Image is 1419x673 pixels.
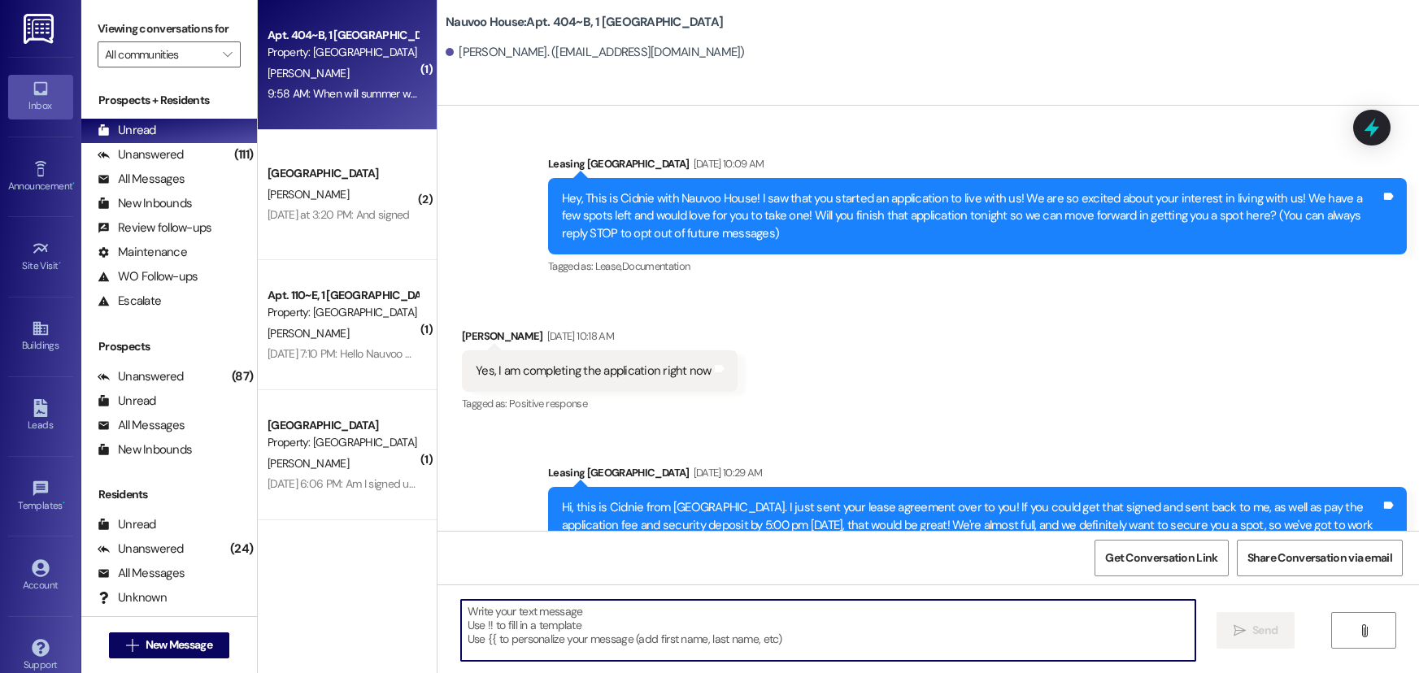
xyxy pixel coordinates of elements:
[8,394,73,438] a: Leads
[59,258,61,269] span: •
[622,259,690,273] span: Documentation
[548,254,1407,278] div: Tagged as:
[98,171,185,188] div: All Messages
[223,48,232,61] i: 
[98,393,156,410] div: Unread
[98,441,192,458] div: New Inbounds
[98,16,241,41] label: Viewing conversations for
[509,397,587,410] span: Positive response
[268,417,418,434] div: [GEOGRAPHIC_DATA]
[1247,549,1392,567] span: Share Conversation via email
[24,14,57,44] img: ResiDesk Logo
[226,536,257,562] div: (24)
[543,328,614,345] div: [DATE] 10:18 AM
[98,368,184,385] div: Unanswered
[548,464,1407,487] div: Leasing [GEOGRAPHIC_DATA]
[146,636,212,653] span: New Message
[268,434,418,451] div: Property: [GEOGRAPHIC_DATA]
[268,476,553,491] div: [DATE] 6:06 PM: Am I signed up for a parking pass in the fall?
[462,328,738,350] div: [PERSON_NAME]
[446,14,723,31] b: Nauvoo House: Apt. 404~B, 1 [GEOGRAPHIC_DATA]
[230,142,257,167] div: (111)
[268,456,349,471] span: [PERSON_NAME]
[63,497,65,509] span: •
[1252,622,1278,639] span: Send
[98,244,187,261] div: Maintenance
[446,44,745,61] div: [PERSON_NAME]. ([EMAIL_ADDRESS][DOMAIN_NAME])
[98,122,156,139] div: Unread
[98,417,185,434] div: All Messages
[98,565,185,582] div: All Messages
[109,632,229,658] button: New Message
[1237,540,1403,576] button: Share Conversation via email
[268,27,418,44] div: Apt. 404~B, 1 [GEOGRAPHIC_DATA]
[548,155,1407,178] div: Leasing [GEOGRAPHIC_DATA]
[1234,624,1246,637] i: 
[98,589,167,606] div: Unknown
[690,464,763,481] div: [DATE] 10:29 AM
[98,516,156,533] div: Unread
[8,554,73,598] a: Account
[81,338,257,355] div: Prospects
[81,486,257,503] div: Residents
[8,235,73,279] a: Site Visit •
[8,475,73,519] a: Templates •
[98,268,198,285] div: WO Follow-ups
[1095,540,1228,576] button: Get Conversation Link
[8,315,73,358] a: Buildings
[268,165,418,182] div: [GEOGRAPHIC_DATA]
[268,555,418,572] div: [GEOGRAPHIC_DATA]
[268,287,418,304] div: Apt. 110~E, 1 [GEOGRAPHIC_DATA]
[1217,612,1295,649] button: Send
[98,219,211,237] div: Review follow-ups
[98,293,161,310] div: Escalate
[126,639,138,652] i: 
[105,41,215,67] input: All communities
[8,75,73,119] a: Inbox
[462,392,738,415] div: Tagged as:
[1358,624,1370,637] i: 
[595,259,622,273] span: Lease ,
[98,146,184,163] div: Unanswered
[562,190,1381,242] div: Hey, This is Cidnie with Nauvoo House! I saw that you started an application to live with us! We ...
[268,187,349,202] span: [PERSON_NAME]
[228,364,257,389] div: (87)
[72,178,75,189] span: •
[476,363,712,380] div: Yes, I am completing the application right now
[562,499,1381,569] div: Hi, this is Cidnie from [GEOGRAPHIC_DATA]. I just sent your lease agreement over to you! If you c...
[268,304,418,321] div: Property: [GEOGRAPHIC_DATA]
[268,66,349,80] span: [PERSON_NAME]
[98,541,184,558] div: Unanswered
[268,86,541,101] div: 9:58 AM: When will summer white glove clean checks be?
[81,92,257,109] div: Prospects + Residents
[268,207,410,222] div: [DATE] at 3:20 PM: And signed
[268,44,418,61] div: Property: [GEOGRAPHIC_DATA]
[690,155,764,172] div: [DATE] 10:09 AM
[1105,549,1217,567] span: Get Conversation Link
[268,326,349,341] span: [PERSON_NAME]
[98,195,192,212] div: New Inbounds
